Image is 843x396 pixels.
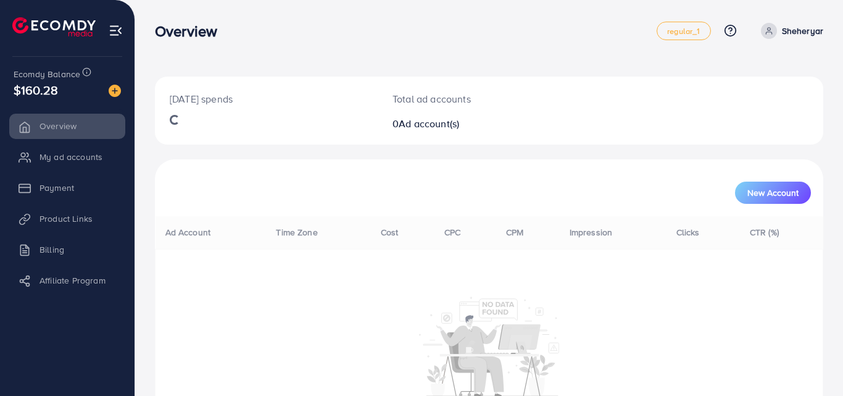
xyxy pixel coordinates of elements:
[392,91,530,106] p: Total ad accounts
[12,17,96,36] img: logo
[735,182,811,204] button: New Account
[657,22,710,40] a: regular_1
[782,23,823,38] p: Sheheryar
[109,23,123,38] img: menu
[399,117,459,130] span: Ad account(s)
[392,118,530,130] h2: 0
[756,23,823,39] a: Sheheryar
[170,91,363,106] p: [DATE] spends
[14,68,80,80] span: Ecomdy Balance
[109,85,121,97] img: image
[155,22,227,40] h3: Overview
[667,27,700,35] span: regular_1
[14,81,58,99] span: $160.28
[747,188,799,197] span: New Account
